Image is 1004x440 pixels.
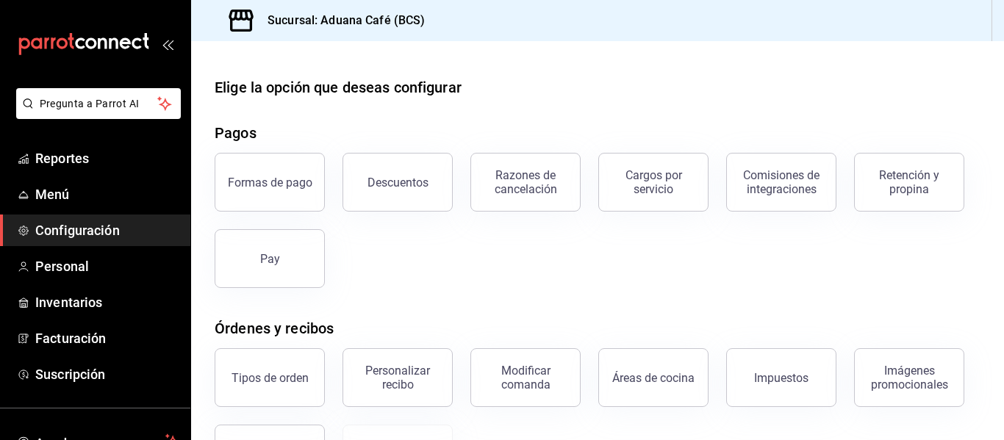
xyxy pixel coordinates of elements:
div: Retención y propina [864,168,955,196]
div: Modificar comanda [480,364,571,392]
div: Descuentos [367,176,429,190]
button: Impuestos [726,348,836,407]
span: Personal [35,256,179,276]
div: Pagos [215,122,257,144]
button: Formas de pago [215,153,325,212]
div: Imágenes promocionales [864,364,955,392]
span: Reportes [35,148,179,168]
button: Imágenes promocionales [854,348,964,407]
h3: Sucursal: Aduana Café (BCS) [256,12,426,29]
div: Razones de cancelación [480,168,571,196]
button: open_drawer_menu [162,38,173,50]
div: Áreas de cocina [612,371,695,385]
button: Razones de cancelación [470,153,581,212]
span: Configuración [35,220,179,240]
button: Cargos por servicio [598,153,709,212]
div: Tipos de orden [232,371,309,385]
button: Áreas de cocina [598,348,709,407]
div: Órdenes y recibos [215,317,334,339]
div: Comisiones de integraciones [736,168,827,196]
span: Facturación [35,328,179,348]
button: Retención y propina [854,153,964,212]
div: Impuestos [754,371,808,385]
span: Inventarios [35,292,179,312]
button: Personalizar recibo [343,348,453,407]
button: Comisiones de integraciones [726,153,836,212]
span: Menú [35,184,179,204]
div: Elige la opción que deseas configurar [215,76,462,98]
div: Personalizar recibo [352,364,443,392]
button: Tipos de orden [215,348,325,407]
button: Pregunta a Parrot AI [16,88,181,119]
div: Pay [260,252,280,266]
button: Descuentos [343,153,453,212]
div: Cargos por servicio [608,168,699,196]
span: Pregunta a Parrot AI [40,96,158,112]
button: Pay [215,229,325,288]
div: Formas de pago [228,176,312,190]
span: Suscripción [35,364,179,384]
button: Modificar comanda [470,348,581,407]
a: Pregunta a Parrot AI [10,107,181,122]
